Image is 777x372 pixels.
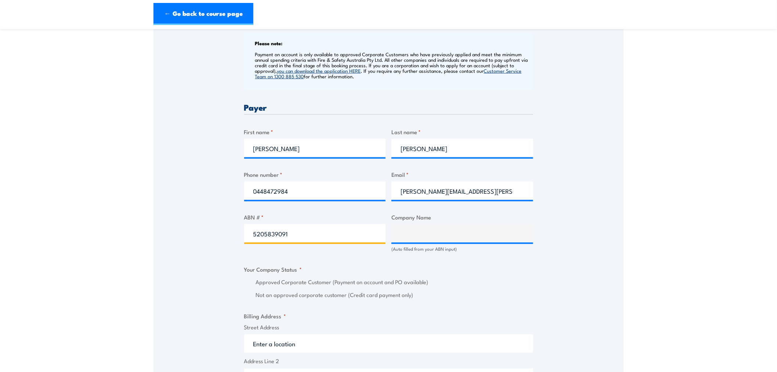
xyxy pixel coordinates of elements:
label: Street Address [244,323,533,332]
a: Customer Service Team on 1300 885 530 [255,67,522,79]
a: ← Go back to course page [153,3,253,25]
label: Not an approved corporate customer (Credit card payment only) [256,291,533,299]
a: you can download the application HERE [277,67,361,74]
legend: Billing Address [244,312,286,321]
legend: Your Company Status [244,265,302,273]
label: First name [244,128,386,136]
b: Please note: [255,39,283,47]
label: Phone number [244,170,386,179]
label: Last name [391,128,533,136]
label: Approved Corporate Customer (Payment on account and PO available) [256,278,533,286]
label: ABN # [244,213,386,221]
h3: Payer [244,103,533,111]
label: Company Name [391,213,533,221]
label: Address Line 2 [244,357,533,366]
p: Payment on account is only available to approved Corporate Customers who have previously applied ... [255,51,531,79]
input: Enter a location [244,335,533,353]
div: (Auto filled from your ABN input) [391,246,533,253]
label: Email [391,170,533,179]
